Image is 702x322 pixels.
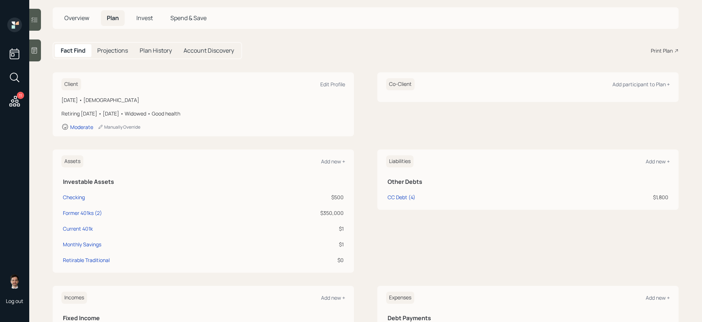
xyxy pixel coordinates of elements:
h5: Other Debts [388,178,668,185]
h6: Incomes [61,292,87,304]
h5: Fixed Income [63,315,344,322]
div: Checking [63,193,85,201]
div: Add new + [321,158,345,165]
span: Overview [64,14,89,22]
h5: Projections [97,47,128,54]
div: Add new + [321,294,345,301]
div: Monthly Savings [63,240,101,248]
div: Log out [6,298,23,304]
div: Add new + [646,294,670,301]
div: $350,000 [248,209,344,217]
div: Moderate [70,124,93,130]
h6: Client [61,78,81,90]
div: Manually Override [98,124,140,130]
div: Print Plan [651,47,673,54]
div: CC Debt (4) [388,193,415,201]
div: Retiring [DATE] • [DATE] • Widowed • Good health [61,110,345,117]
div: 11 [17,92,24,99]
div: $1,800 [565,193,668,201]
h6: Co-Client [386,78,415,90]
div: Add new + [646,158,670,165]
h5: Investable Assets [63,178,344,185]
h5: Account Discovery [184,47,234,54]
h5: Debt Payments [388,315,668,322]
h6: Liabilities [386,155,414,167]
div: $500 [248,193,344,201]
h5: Plan History [140,47,172,54]
img: jonah-coleman-headshot.png [7,274,22,289]
div: $1 [248,240,344,248]
div: [DATE] • [DEMOGRAPHIC_DATA] [61,96,345,104]
h6: Assets [61,155,83,167]
div: $0 [248,256,344,264]
h6: Expenses [386,292,414,304]
div: Add participant to Plan + [612,81,670,88]
span: Spend & Save [170,14,207,22]
div: $1 [248,225,344,232]
div: Retirable Traditional [63,256,110,264]
div: Former 401ks (2) [63,209,102,217]
div: Current 401k [63,225,93,232]
h5: Fact Find [61,47,86,54]
span: Invest [136,14,153,22]
div: Edit Profile [320,81,345,88]
span: Plan [107,14,119,22]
